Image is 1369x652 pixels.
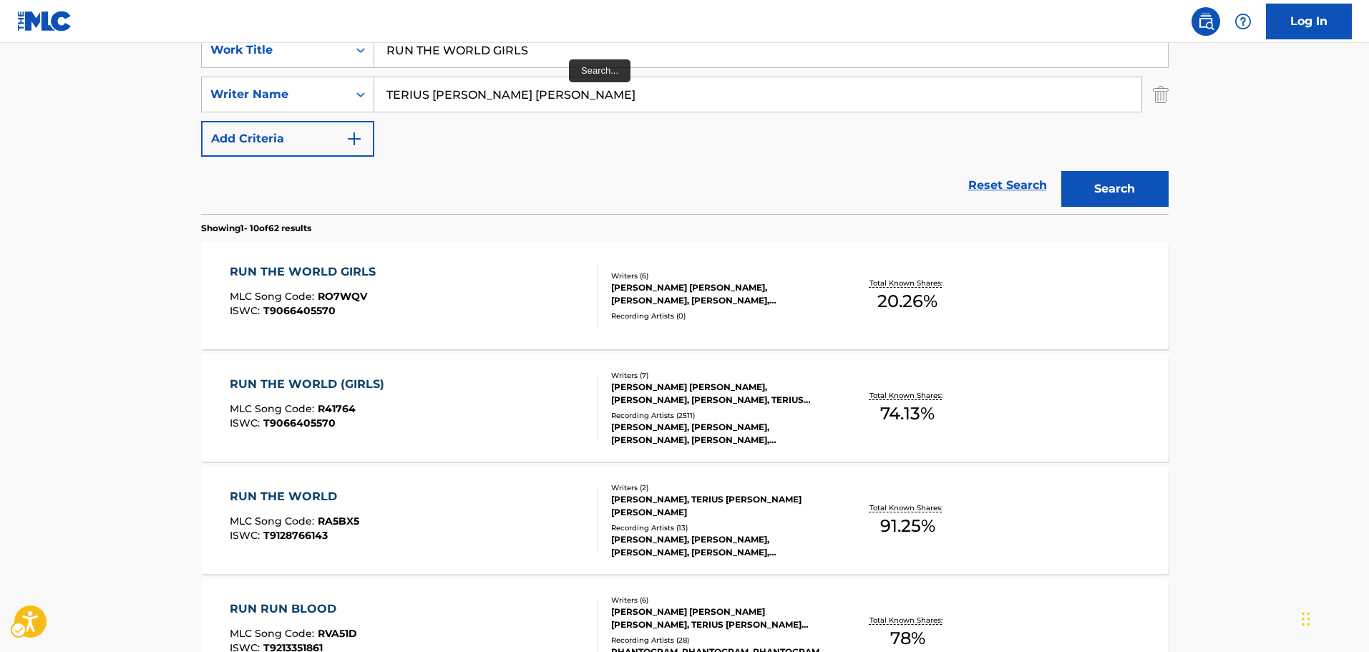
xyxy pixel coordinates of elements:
div: Recording Artists ( 13 ) [611,522,827,533]
button: Search [1061,171,1169,207]
div: RUN THE WORLD [230,488,359,505]
a: Log In [1266,4,1352,39]
input: Search... [374,77,1141,112]
div: Recording Artists ( 28 ) [611,635,827,646]
input: Search... [374,33,1168,67]
p: Total Known Shares: [869,615,946,626]
span: 20.26 % [877,288,937,314]
p: Showing 1 - 10 of 62 results [201,222,311,235]
button: Add Criteria [201,121,374,157]
div: [PERSON_NAME], [PERSON_NAME], [PERSON_NAME], [PERSON_NAME], [PERSON_NAME] [611,533,827,559]
div: RUN THE WORLD (GIRLS) [230,376,391,393]
span: ISWC : [230,304,263,317]
span: RA5BX5 [318,515,359,527]
p: Total Known Shares: [869,278,946,288]
span: RO7WQV [318,290,367,303]
span: ISWC : [230,417,263,429]
span: MLC Song Code : [230,402,318,415]
form: Search Form [201,32,1169,214]
span: MLC Song Code : [230,290,318,303]
div: RUN RUN BLOOD [230,600,357,618]
p: Total Known Shares: [869,502,946,513]
span: 78 % [890,626,925,651]
div: [PERSON_NAME] [PERSON_NAME], [PERSON_NAME], [PERSON_NAME], TERIUS [PERSON_NAME] [PERSON_NAME] "DI... [611,381,827,407]
span: MLC Song Code : [230,627,318,640]
span: 91.25 % [880,513,935,539]
div: Chat Widget [1297,583,1369,652]
iframe: Hubspot Iframe [1297,583,1369,652]
div: RUN THE WORLD GIRLS [230,263,383,281]
img: search [1197,13,1214,30]
div: Writers ( 6 ) [611,271,827,281]
span: MLC Song Code : [230,515,318,527]
span: RVA51D [318,627,357,640]
p: Total Known Shares: [869,390,946,401]
div: [PERSON_NAME], [PERSON_NAME], [PERSON_NAME], [PERSON_NAME], [PERSON_NAME] [611,421,827,447]
div: Recording Artists ( 0 ) [611,311,827,321]
div: Writer Name [210,86,339,103]
div: Writers ( 6 ) [611,595,827,605]
a: Reset Search [961,170,1054,201]
img: 9d2ae6d4665cec9f34b9.svg [346,130,363,147]
a: RUN THE WORLD GIRLSMLC Song Code:RO7WQVISWC:T9066405570Writers (6)[PERSON_NAME] [PERSON_NAME], [P... [201,242,1169,349]
span: T9066405570 [263,417,336,429]
div: Work Title [210,42,339,59]
span: ISWC : [230,529,263,542]
div: Recording Artists ( 2511 ) [611,410,827,421]
a: RUN THE WORLD (GIRLS)MLC Song Code:R41764ISWC:T9066405570Writers (7)[PERSON_NAME] [PERSON_NAME], ... [201,354,1169,462]
img: Delete Criterion [1153,77,1169,112]
img: help [1234,13,1252,30]
div: [PERSON_NAME] [PERSON_NAME] [PERSON_NAME], TERIUS [PERSON_NAME] [PERSON_NAME], [PERSON_NAME], [PE... [611,605,827,631]
div: Writers ( 2 ) [611,482,827,493]
div: [PERSON_NAME], TERIUS [PERSON_NAME] [PERSON_NAME] [611,493,827,519]
img: MLC Logo [17,11,72,31]
a: RUN THE WORLDMLC Song Code:RA5BX5ISWC:T9128766143Writers (2)[PERSON_NAME], TERIUS [PERSON_NAME] [... [201,467,1169,574]
div: Writers ( 7 ) [611,370,827,381]
div: Drag [1302,598,1310,641]
span: T9066405570 [263,304,336,317]
span: T9128766143 [263,529,328,542]
div: [PERSON_NAME] [PERSON_NAME], [PERSON_NAME], [PERSON_NAME], [PERSON_NAME] [PERSON_NAME], [PERSON_N... [611,281,827,307]
span: R41764 [318,402,356,415]
span: 74.13 % [880,401,935,427]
